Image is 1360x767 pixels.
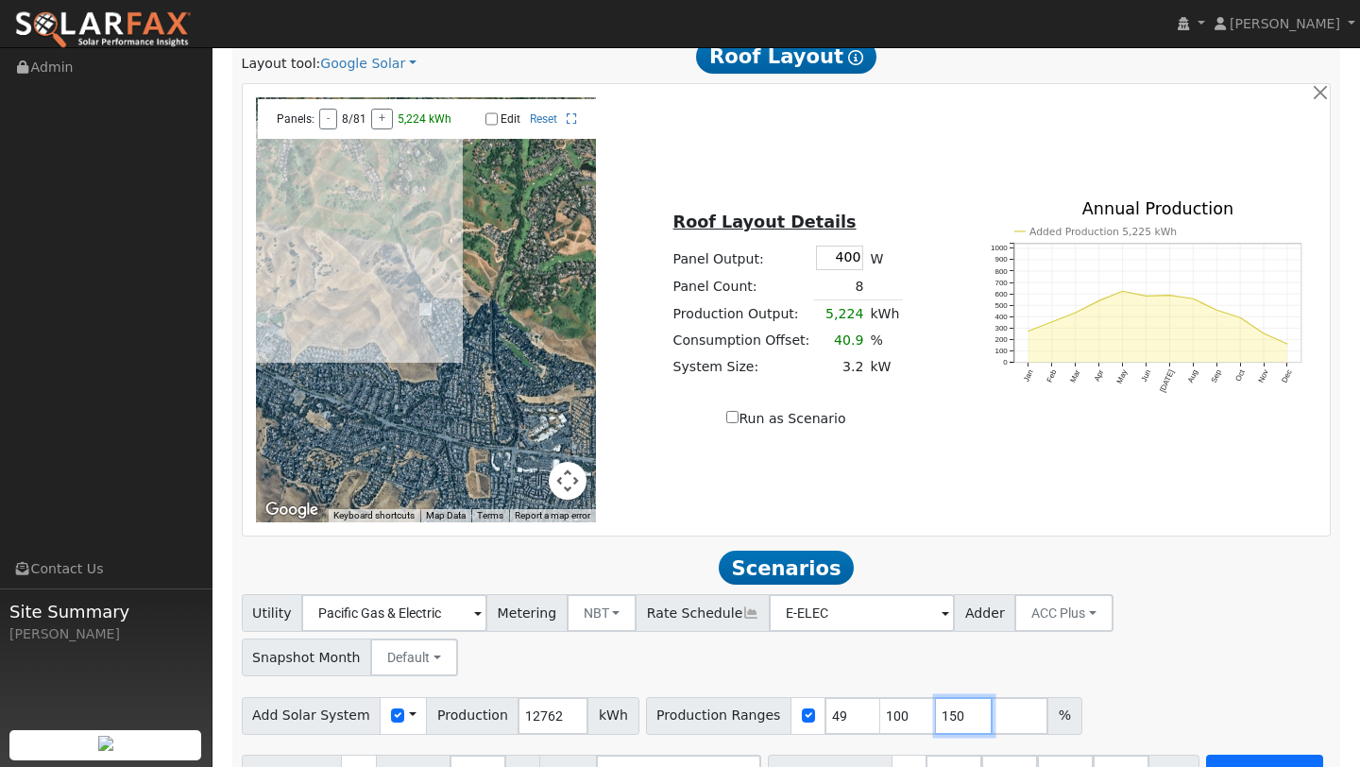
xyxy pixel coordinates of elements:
[696,40,876,74] span: Roof Layout
[1074,311,1077,314] circle: onclick=""
[813,273,867,300] td: 8
[1115,368,1130,385] text: May
[9,599,202,624] span: Site Summary
[9,624,202,644] div: [PERSON_NAME]
[994,290,1008,298] text: 600
[994,279,1008,287] text: 700
[726,411,739,423] input: Run as Scenario
[587,697,638,735] span: kWh
[370,639,458,676] button: Default
[515,510,590,520] a: Report a map error
[1286,343,1289,346] circle: onclick=""
[1186,368,1199,384] text: Aug
[1192,298,1195,300] circle: onclick=""
[1093,368,1106,383] text: Apr
[1234,368,1248,383] text: Oct
[994,313,1008,321] text: 400
[670,273,813,300] td: Panel Count:
[954,594,1015,632] span: Adder
[371,109,393,129] button: +
[994,267,1008,276] text: 800
[1121,290,1124,293] circle: onclick=""
[1281,368,1294,384] text: Dec
[242,594,303,632] span: Utility
[242,639,372,676] span: Snapshot Month
[670,243,813,273] td: Panel Output:
[991,244,1008,252] text: 1000
[1168,294,1171,297] circle: onclick=""
[1050,320,1053,323] circle: onclick=""
[549,462,586,500] button: Map camera controls
[646,697,791,735] span: Production Ranges
[994,324,1008,332] text: 300
[670,327,813,353] td: Consumption Offset:
[1045,368,1059,384] text: Feb
[486,594,568,632] span: Metering
[501,112,520,126] label: Edit
[1069,368,1082,384] text: Mar
[1022,368,1035,383] text: Jan
[1239,316,1242,319] circle: onclick=""
[342,112,366,126] span: 8/81
[98,736,113,751] img: retrieve
[636,594,770,632] span: Rate Schedule
[1047,697,1081,735] span: %
[673,213,857,231] u: Roof Layout Details
[670,300,813,328] td: Production Output:
[1263,332,1266,335] circle: onclick=""
[1097,299,1100,302] circle: onclick=""
[769,594,955,632] input: Select a Rate Schedule
[1230,16,1340,31] span: [PERSON_NAME]
[867,243,903,273] td: W
[1003,358,1008,366] text: 0
[1257,368,1270,384] text: Nov
[867,300,903,328] td: kWh
[426,697,518,735] span: Production
[301,594,487,632] input: Select a Utility
[994,335,1008,344] text: 200
[813,354,867,381] td: 3.2
[567,112,577,126] a: Full Screen
[242,56,321,71] span: Layout tool:
[477,510,503,520] a: Terms (opens in new tab)
[994,256,1008,264] text: 900
[1210,368,1223,384] text: Sep
[670,354,813,381] td: System Size:
[1027,330,1029,332] circle: onclick=""
[813,327,867,353] td: 40.9
[726,409,845,429] label: Run as Scenario
[813,300,867,328] td: 5,224
[530,112,557,126] a: Reset
[261,498,323,522] img: Google
[994,347,1008,355] text: 100
[1159,368,1177,394] text: [DATE]
[567,594,637,632] button: NBT
[426,509,466,522] button: Map Data
[14,10,192,50] img: SolarFax
[242,697,382,735] span: Add Solar System
[1145,295,1147,298] circle: onclick=""
[398,112,451,126] span: 5,224 kWh
[1140,368,1153,383] text: Jun
[320,54,416,74] a: Google Solar
[848,50,863,65] i: Show Help
[277,112,314,126] span: Panels:
[994,301,1008,310] text: 500
[719,551,854,585] span: Scenarios
[1014,594,1113,632] button: ACC Plus
[333,509,415,522] button: Keyboard shortcuts
[1029,226,1177,238] text: Added Production 5,225 kWh
[867,327,903,353] td: %
[319,109,337,129] button: -
[261,498,323,522] a: Open this area in Google Maps (opens a new window)
[867,354,903,381] td: kW
[1082,199,1234,218] text: Annual Production
[1215,309,1218,312] circle: onclick=""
